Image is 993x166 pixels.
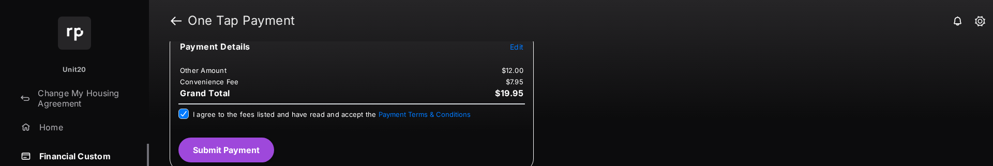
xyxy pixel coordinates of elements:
span: Payment Details [180,41,250,52]
a: Home [17,115,149,140]
td: $12.00 [501,66,524,75]
button: Submit Payment [178,138,274,162]
td: $7.95 [505,77,524,86]
span: Grand Total [180,88,230,98]
img: svg+xml;base64,PHN2ZyB4bWxucz0iaHR0cDovL3d3dy53My5vcmcvMjAwMC9zdmciIHdpZHRoPSI2NCIgaGVpZ2h0PSI2NC... [58,17,91,50]
td: Other Amount [179,66,227,75]
a: Change My Housing Agreement [17,86,149,111]
p: Unit20 [63,65,86,75]
span: Edit [510,42,523,51]
strong: One Tap Payment [188,14,295,27]
span: $19.95 [495,88,523,98]
button: I agree to the fees listed and have read and accept the [379,110,471,118]
td: Convenience Fee [179,77,239,86]
button: Edit [510,41,523,52]
span: I agree to the fees listed and have read and accept the [193,110,471,118]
